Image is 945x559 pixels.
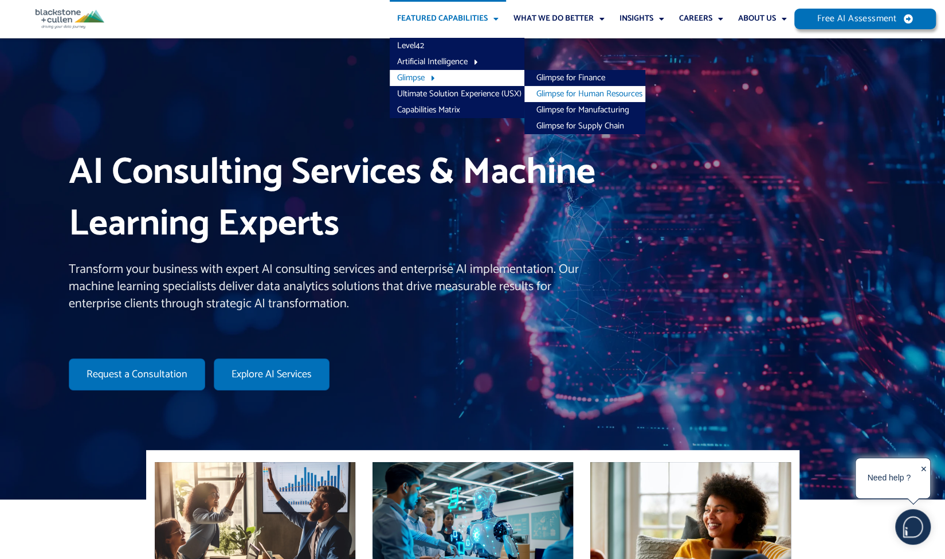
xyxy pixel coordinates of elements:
[817,14,896,24] span: Free AI Assessment
[524,70,645,86] a: Glimpse for Finance
[896,510,930,544] img: users%2F5SSOSaKfQqXq3cFEnIZRYMEs4ra2%2Fmedia%2Fimages%2F-Bulle%20blanche%20sans%20fond%20%2B%20ma...
[390,102,524,118] a: Capabilities Matrix
[390,38,524,54] a: Level42
[920,461,927,497] div: ✕
[524,86,645,102] a: Glimpse for Human Resources
[214,358,330,390] a: Explore AI Services
[390,38,524,118] ul: Featured Capabilities
[524,102,645,118] a: Glimpse for Manufacturing
[390,70,524,86] a: Glimpse
[857,460,920,497] div: Need help ?
[69,147,604,250] h1: AI Consulting Services & Machine Learning Experts
[794,9,936,29] a: Free AI Assessment
[232,369,312,380] span: Explore AI Services
[390,54,524,70] a: Artificial Intelligence
[87,369,187,380] span: Request a Consultation
[524,118,645,134] a: Glimpse for Supply Chain
[69,261,604,312] p: Transform your business with expert AI consulting services and enterprise AI implementation. Our ...
[69,358,205,390] a: Request a Consultation
[524,70,645,134] ul: Glimpse
[390,86,524,102] a: Ultimate Solution Experience (USX)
